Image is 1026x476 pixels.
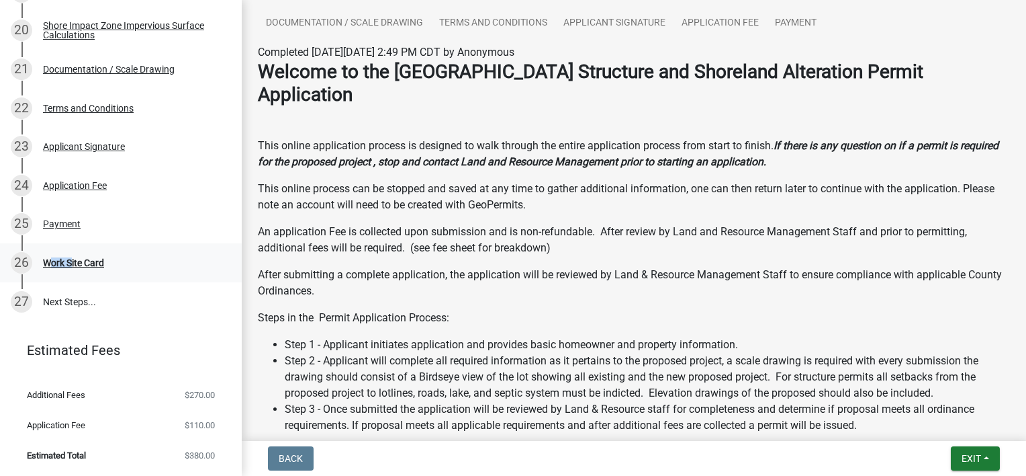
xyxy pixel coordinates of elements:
[431,2,555,45] a: Terms and Conditions
[185,391,215,399] span: $270.00
[43,104,134,113] div: Terms and Conditions
[268,446,314,471] button: Back
[11,58,32,80] div: 21
[185,451,215,460] span: $380.00
[11,252,32,274] div: 26
[258,267,1010,299] p: After submitting a complete application, the application will be reviewed by Land & Resource Mana...
[285,337,1010,353] li: Step 1 - Applicant initiates application and provides basic homeowner and property information.
[11,291,32,313] div: 27
[43,65,175,74] div: Documentation / Scale Drawing
[258,224,1010,256] p: An application Fee is collected upon submission and is non-refundable. After review by Land and R...
[951,446,1000,471] button: Exit
[673,2,767,45] a: Application Fee
[185,421,215,430] span: $110.00
[258,2,431,45] a: Documentation / Scale Drawing
[43,258,104,268] div: Work Site Card
[11,136,32,157] div: 23
[11,337,220,364] a: Estimated Fees
[11,19,32,41] div: 20
[962,453,981,464] span: Exit
[285,401,1010,434] li: Step 3 - Once submitted the application will be reviewed by Land & Resource staff for completenes...
[43,21,220,40] div: Shore Impact Zone Impervious Surface Calculations
[43,181,107,190] div: Application Fee
[258,61,923,106] strong: Welcome to the [GEOGRAPHIC_DATA] Structure and Shoreland Alteration Permit Application
[258,46,514,58] span: Completed [DATE][DATE] 2:49 PM CDT by Anonymous
[27,391,85,399] span: Additional Fees
[27,451,86,460] span: Estimated Total
[27,421,85,430] span: Application Fee
[767,2,825,45] a: Payment
[258,310,1010,326] p: Steps in the Permit Application Process:
[258,138,1010,170] p: This online application process is designed to walk through the entire application process from s...
[279,453,303,464] span: Back
[11,213,32,235] div: 25
[43,219,81,229] div: Payment
[11,175,32,196] div: 24
[285,353,1010,401] li: Step 2 - Applicant will complete all required information as it pertains to the proposed project,...
[43,142,125,151] div: Applicant Signature
[11,97,32,119] div: 22
[555,2,673,45] a: Applicant Signature
[258,181,1010,213] p: This online process can be stopped and saved at any time to gather additional information, one ca...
